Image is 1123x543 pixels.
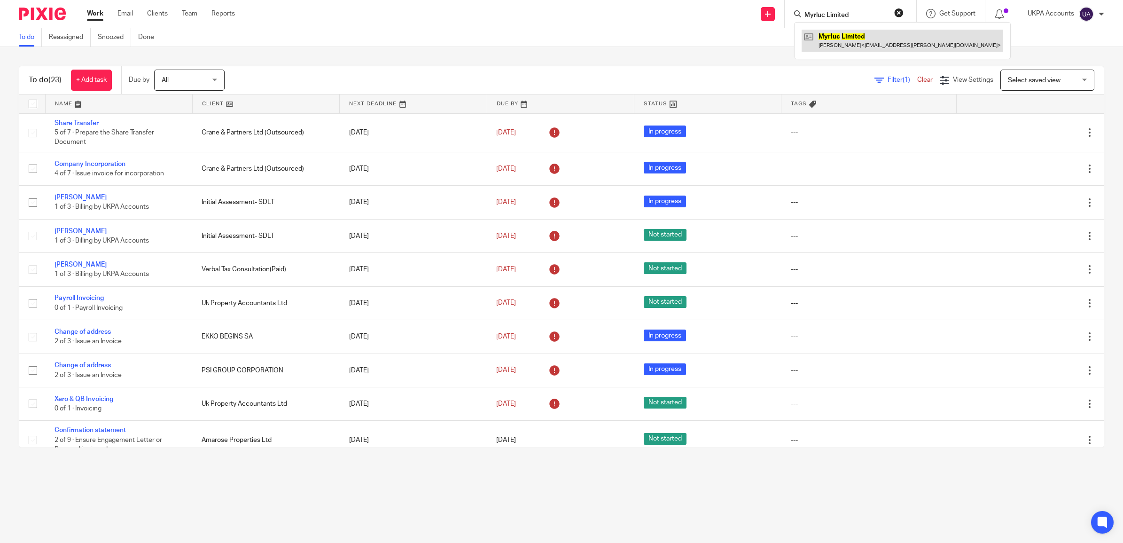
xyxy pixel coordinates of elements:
[644,397,686,409] span: Not started
[496,300,516,307] span: [DATE]
[71,70,112,91] a: + Add task
[644,229,686,241] span: Not started
[791,197,947,207] div: ---
[55,396,113,402] a: Xero & QB Invoicing
[192,186,339,219] td: Initial Assessment- SDLT
[1008,77,1061,84] span: Select saved view
[29,75,62,85] h1: To do
[791,435,947,445] div: ---
[192,253,339,286] td: Verbal Tax Consultation(Paid)
[496,266,516,273] span: [DATE]
[644,196,686,207] span: In progress
[192,354,339,387] td: PSI GROUP CORPORATION
[644,363,686,375] span: In progress
[803,11,888,20] input: Search
[55,362,111,369] a: Change of address
[55,338,122,345] span: 2 of 3 · Issue an Invoice
[48,76,62,84] span: (23)
[791,101,807,106] span: Tags
[147,9,168,18] a: Clients
[791,299,947,308] div: ---
[1028,9,1074,18] p: UKPA Accounts
[791,366,947,375] div: ---
[340,320,487,354] td: [DATE]
[496,129,516,136] span: [DATE]
[894,8,904,17] button: Clear
[644,262,686,274] span: Not started
[644,296,686,308] span: Not started
[182,9,197,18] a: Team
[939,10,975,17] span: Get Support
[340,354,487,387] td: [DATE]
[192,113,339,152] td: Crane & Partners Ltd (Outsourced)
[87,9,103,18] a: Work
[117,9,133,18] a: Email
[496,233,516,239] span: [DATE]
[55,228,107,235] a: [PERSON_NAME]
[903,77,910,83] span: (1)
[340,152,487,185] td: [DATE]
[953,77,993,83] span: View Settings
[192,286,339,320] td: Uk Property Accountants Ltd
[340,387,487,420] td: [DATE]
[55,170,164,177] span: 4 of 7 · Issue invoice for incorporation
[55,204,149,211] span: 1 of 3 · Billing by UKPA Accounts
[496,401,516,407] span: [DATE]
[340,113,487,152] td: [DATE]
[644,126,686,137] span: In progress
[55,405,101,412] span: 0 of 1 · Invoicing
[791,332,947,341] div: ---
[496,367,516,374] span: [DATE]
[55,120,99,126] a: Share Transfer
[19,28,42,47] a: To do
[49,28,91,47] a: Reassigned
[55,305,123,311] span: 0 of 1 · Payroll Invoicing
[129,75,149,85] p: Due by
[55,129,154,146] span: 5 of 7 · Prepare the Share Transfer Document
[55,427,126,433] a: Confirmation statement
[55,295,104,301] a: Payroll Invoicing
[192,320,339,354] td: EKKO BEGINS SA
[192,421,339,459] td: Amarose Properties Ltd
[791,128,947,137] div: ---
[192,387,339,420] td: Uk Property Accountants Ltd
[340,421,487,459] td: [DATE]
[55,261,107,268] a: [PERSON_NAME]
[917,77,933,83] a: Clear
[162,77,169,84] span: All
[496,333,516,340] span: [DATE]
[55,237,149,244] span: 1 of 3 · Billing by UKPA Accounts
[138,28,161,47] a: Done
[55,161,125,167] a: Company Incorporation
[192,219,339,252] td: Initial Assessment- SDLT
[340,286,487,320] td: [DATE]
[791,265,947,274] div: ---
[192,152,339,185] td: Crane & Partners Ltd (Outsourced)
[791,164,947,173] div: ---
[496,199,516,205] span: [DATE]
[340,253,487,286] td: [DATE]
[644,162,686,173] span: In progress
[1079,7,1094,22] img: svg%3E
[55,372,122,378] span: 2 of 3 · Issue an Invoice
[55,194,107,201] a: [PERSON_NAME]
[496,165,516,172] span: [DATE]
[644,433,686,445] span: Not started
[791,399,947,409] div: ---
[55,329,111,335] a: Change of address
[791,231,947,241] div: ---
[55,437,162,453] span: 2 of 9 · Ensure Engagement Letter or Proposal is signed
[19,8,66,20] img: Pixie
[55,271,149,278] span: 1 of 3 · Billing by UKPA Accounts
[211,9,235,18] a: Reports
[98,28,131,47] a: Snoozed
[496,437,516,443] span: [DATE]
[888,77,917,83] span: Filter
[340,186,487,219] td: [DATE]
[644,330,686,341] span: In progress
[340,219,487,252] td: [DATE]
